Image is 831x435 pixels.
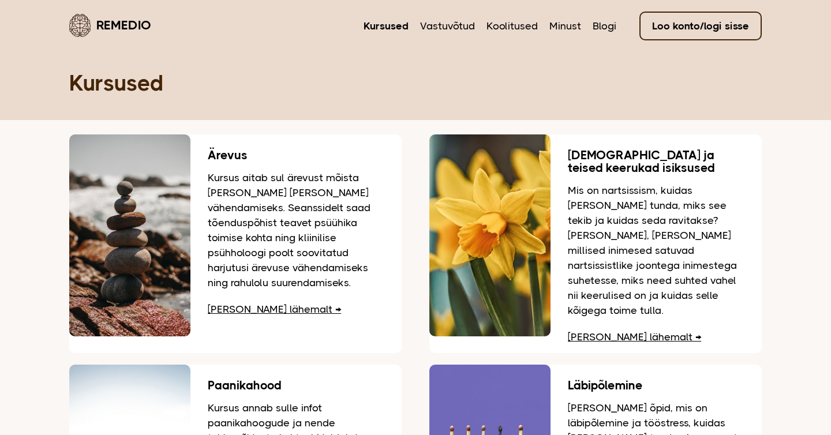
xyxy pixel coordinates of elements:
[208,149,384,162] h3: Ärevus
[364,18,409,33] a: Kursused
[568,149,744,174] h3: [DEMOGRAPHIC_DATA] ja teised keerukad isiksused
[568,379,744,392] h3: Läbipõlemine
[549,18,581,33] a: Minust
[429,134,551,336] img: Nartsissid
[208,170,384,290] p: Kursus aitab sul ärevust mõista [PERSON_NAME] [PERSON_NAME] vähendamiseks. Seanssidelt saad tõend...
[568,183,744,318] p: Mis on nartsissism, kuidas [PERSON_NAME] tunda, miks see tekib ja kuidas seda ravitakse? [PERSON_...
[208,379,384,392] h3: Paanikahood
[69,134,190,336] img: Rannas teineteise peale hoolikalt laotud kivid, mis hoiavad tasakaalu
[420,18,475,33] a: Vastuvõtud
[69,69,762,97] h1: Kursused
[69,12,151,39] a: Remedio
[568,331,701,343] a: [PERSON_NAME] lähemalt
[486,18,538,33] a: Koolitused
[639,12,762,40] a: Loo konto/logi sisse
[208,303,341,315] a: [PERSON_NAME] lähemalt
[593,18,616,33] a: Blogi
[69,14,91,37] img: Remedio logo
